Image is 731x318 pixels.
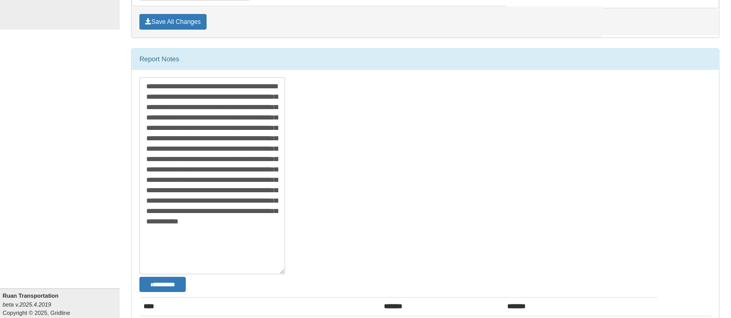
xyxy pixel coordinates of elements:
i: beta v.2025.4.2019 [3,301,51,308]
button: Change Filter Options [139,277,186,292]
b: Ruan Transportation [3,293,59,299]
button: Save [139,14,207,30]
div: Copyright © 2025, Gridline [3,291,120,317]
div: Report Notes [132,49,719,70]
